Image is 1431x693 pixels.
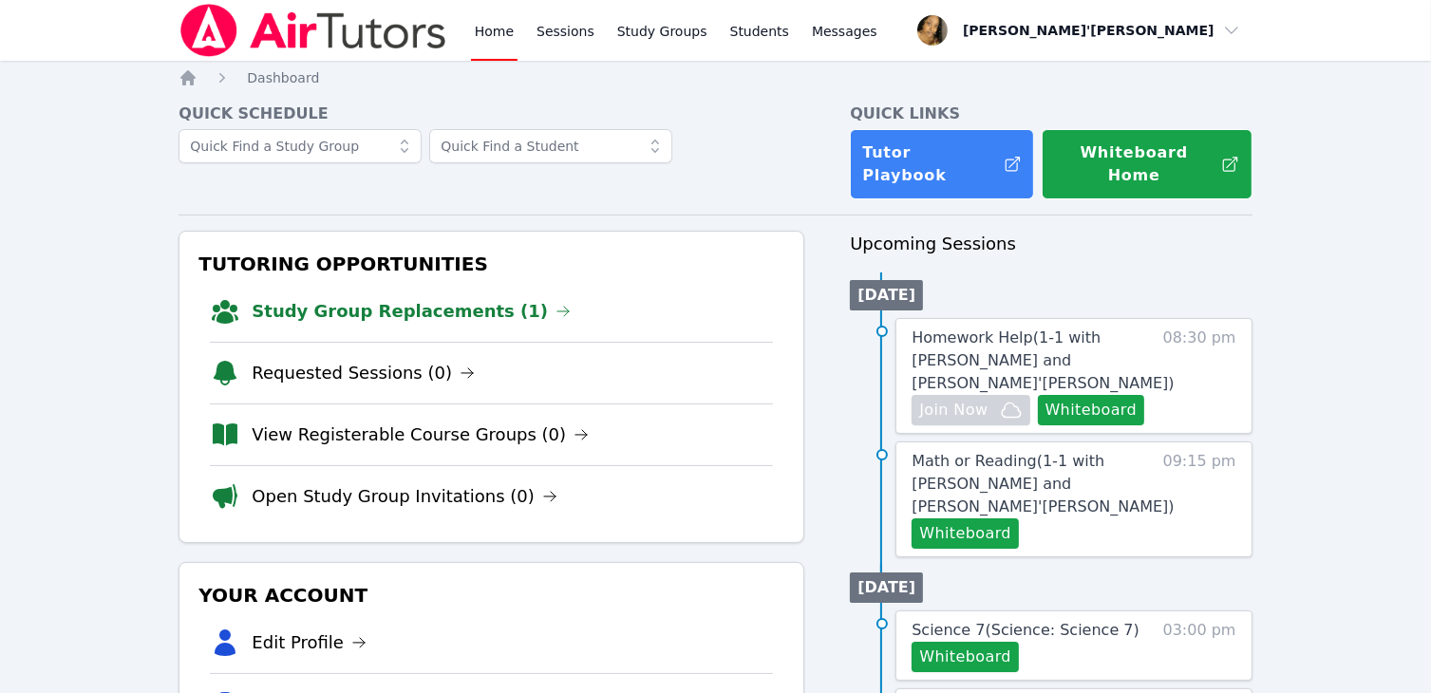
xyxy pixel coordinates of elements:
[247,68,319,87] a: Dashboard
[252,629,367,656] a: Edit Profile
[179,4,447,57] img: Air Tutors
[912,328,1174,392] span: Homework Help ( 1-1 with [PERSON_NAME] and [PERSON_NAME]'[PERSON_NAME] )
[850,280,923,310] li: [DATE]
[850,129,1034,199] a: Tutor Playbook
[195,578,788,612] h3: Your Account
[1038,395,1145,425] button: Whiteboard
[850,572,923,603] li: [DATE]
[1163,450,1236,549] span: 09:15 pm
[1163,327,1236,425] span: 08:30 pm
[912,642,1019,672] button: Whiteboard
[179,129,422,163] input: Quick Find a Study Group
[912,518,1019,549] button: Whiteboard
[179,103,804,125] h4: Quick Schedule
[912,619,1139,642] a: Science 7(Science: Science 7)
[1163,619,1236,672] span: 03:00 pm
[429,129,672,163] input: Quick Find a Student
[195,247,788,281] h3: Tutoring Opportunities
[919,399,988,421] span: Join Now
[912,395,1029,425] button: Join Now
[179,68,1252,87] nav: Breadcrumb
[252,298,571,325] a: Study Group Replacements (1)
[912,452,1174,515] span: Math or Reading ( 1-1 with [PERSON_NAME] and [PERSON_NAME]'[PERSON_NAME] )
[247,70,319,85] span: Dashboard
[850,103,1252,125] h4: Quick Links
[912,450,1174,518] a: Math or Reading(1-1 with [PERSON_NAME] and [PERSON_NAME]'[PERSON_NAME])
[912,327,1174,395] a: Homework Help(1-1 with [PERSON_NAME] and [PERSON_NAME]'[PERSON_NAME])
[252,483,557,510] a: Open Study Group Invitations (0)
[1042,129,1252,199] button: Whiteboard Home
[850,231,1252,257] h3: Upcoming Sessions
[812,22,877,41] span: Messages
[912,621,1139,639] span: Science 7 ( Science: Science 7 )
[252,360,475,386] a: Requested Sessions (0)
[252,421,589,448] a: View Registerable Course Groups (0)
